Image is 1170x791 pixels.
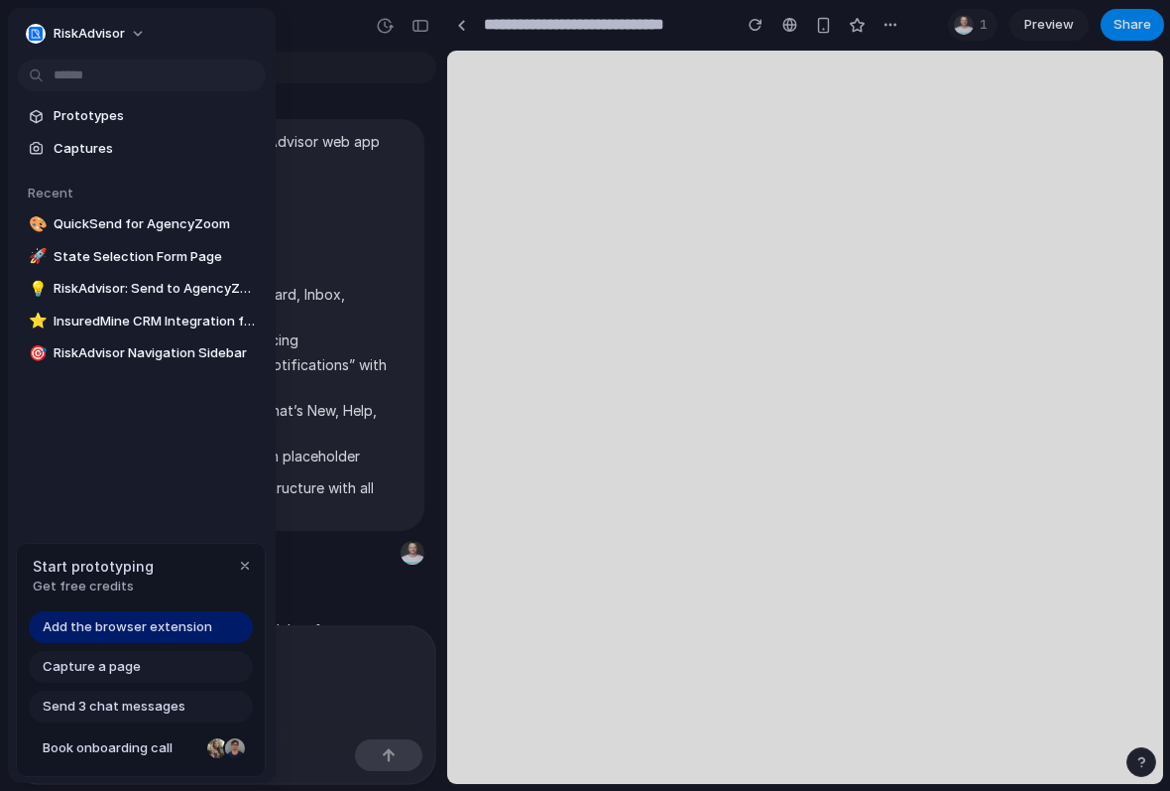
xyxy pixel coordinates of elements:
[54,247,258,267] span: State Selection Form Page
[18,101,266,131] a: Prototypes
[54,312,258,331] span: InsuredMine CRM Integration for RiskAdvisor
[29,213,43,236] div: 🎨
[54,139,258,159] span: Captures
[29,732,253,764] a: Book onboarding call
[54,214,258,234] span: QuickSend for AgencyZoom
[43,697,185,717] span: Send 3 chat messages
[43,617,212,637] span: Add the browser extension
[29,245,43,268] div: 🚀
[18,134,266,164] a: Captures
[54,343,258,363] span: RiskAdvisor Navigation Sidebar
[29,278,43,301] div: 💡
[26,343,46,363] button: 🎯
[43,738,199,758] span: Book onboarding call
[43,657,141,677] span: Capture a page
[28,185,73,200] span: Recent
[54,106,258,126] span: Prototypes
[26,279,46,299] button: 💡
[29,611,253,643] a: Add the browser extension
[29,310,43,332] div: ⭐
[223,736,247,760] div: Christian Iacullo
[33,577,154,596] span: Get free credits
[18,209,266,239] a: 🎨QuickSend for AgencyZoom
[33,556,154,577] span: Start prototyping
[18,338,266,368] a: 🎯RiskAdvisor Navigation Sidebar
[205,736,229,760] div: Nicole Kubica
[29,342,43,365] div: 🎯
[18,274,266,304] a: 💡RiskAdvisor: Send to AgencyZoom Option
[26,247,46,267] button: 🚀
[54,279,258,299] span: RiskAdvisor: Send to AgencyZoom Option
[18,242,266,272] a: 🚀State Selection Form Page
[18,18,156,50] button: RiskAdvisor
[26,214,46,234] button: 🎨
[54,24,125,44] span: RiskAdvisor
[18,307,266,336] a: ⭐InsuredMine CRM Integration for RiskAdvisor
[26,312,46,331] button: ⭐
